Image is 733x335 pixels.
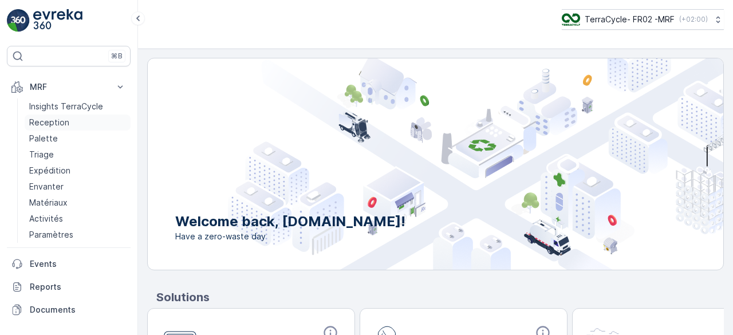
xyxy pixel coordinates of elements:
[25,211,131,227] a: Activités
[25,195,131,211] a: Matériaux
[585,14,675,25] p: TerraCycle- FR02 -MRF
[29,213,63,224] p: Activités
[25,131,131,147] a: Palette
[25,227,131,243] a: Paramètres
[30,81,108,93] p: MRF
[29,117,69,128] p: Reception
[175,231,405,242] span: Have a zero-waste day
[7,76,131,98] button: MRF
[111,52,123,61] p: ⌘B
[7,275,131,298] a: Reports
[29,181,64,192] p: Envanter
[30,258,126,270] p: Events
[29,229,73,241] p: Paramètres
[7,9,30,32] img: logo
[29,101,103,112] p: Insights TerraCycle
[228,58,723,270] img: city illustration
[29,197,68,208] p: Matériaux
[175,212,405,231] p: Welcome back, [DOMAIN_NAME]!
[29,165,70,176] p: Expédition
[562,13,580,26] img: terracycle.png
[29,133,58,144] p: Palette
[25,147,131,163] a: Triage
[679,15,708,24] p: ( +02:00 )
[7,253,131,275] a: Events
[25,98,131,115] a: Insights TerraCycle
[25,179,131,195] a: Envanter
[7,298,131,321] a: Documents
[29,149,54,160] p: Triage
[25,115,131,131] a: Reception
[33,9,82,32] img: logo_light-DOdMpM7g.png
[25,163,131,179] a: Expédition
[30,281,126,293] p: Reports
[562,9,724,30] button: TerraCycle- FR02 -MRF(+02:00)
[156,289,724,306] p: Solutions
[30,304,126,316] p: Documents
